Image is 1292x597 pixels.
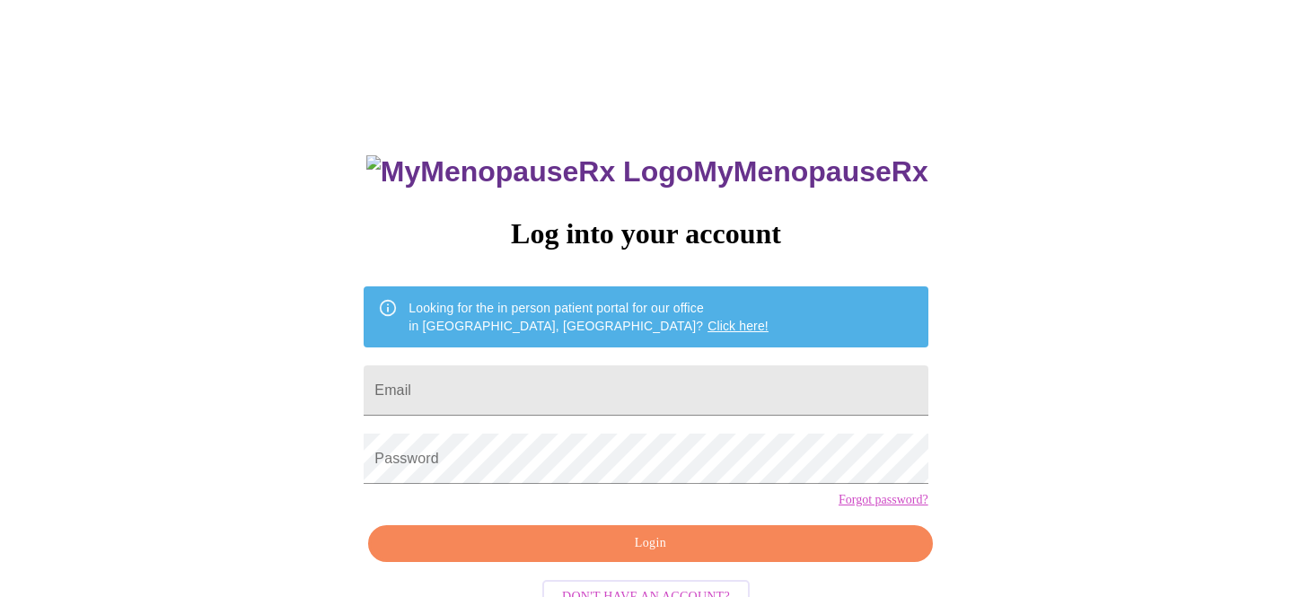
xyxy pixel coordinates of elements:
div: Looking for the in person patient portal for our office in [GEOGRAPHIC_DATA], [GEOGRAPHIC_DATA]? [409,292,769,342]
button: Login [368,525,932,562]
h3: Log into your account [364,217,927,250]
h3: MyMenopauseRx [366,155,928,189]
img: MyMenopauseRx Logo [366,155,693,189]
span: Login [389,532,911,555]
a: Click here! [708,319,769,333]
a: Forgot password? [839,493,928,507]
